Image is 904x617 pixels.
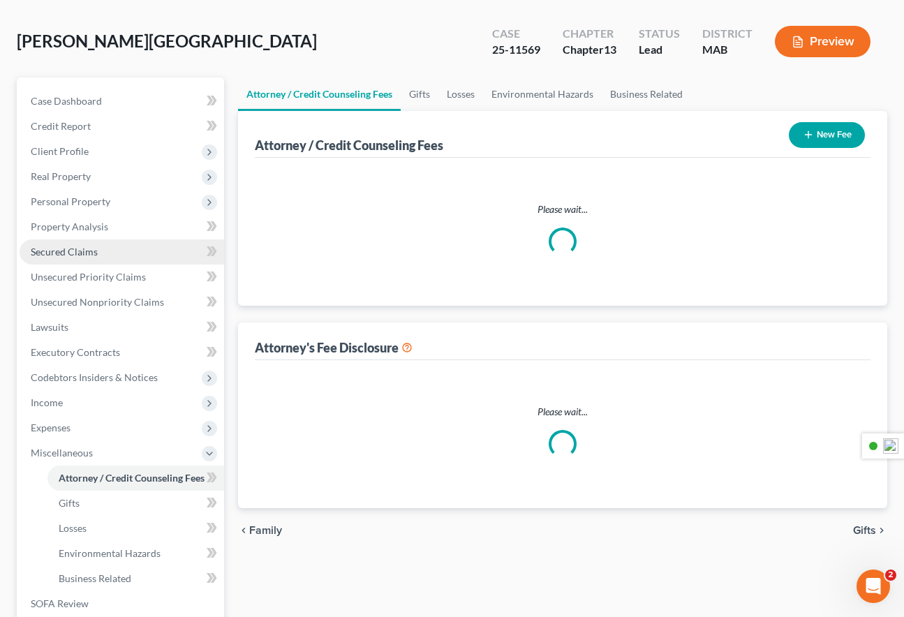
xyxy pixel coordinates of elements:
[853,525,876,536] span: Gifts
[702,42,753,58] div: MAB
[20,265,224,290] a: Unsecured Priority Claims
[59,572,131,584] span: Business Related
[789,122,865,148] button: New Fee
[255,137,443,154] div: Attorney / Credit Counseling Fees
[31,296,164,308] span: Unsecured Nonpriority Claims
[483,77,602,111] a: Environmental Hazards
[238,525,249,536] i: chevron_left
[59,472,205,484] span: Attorney / Credit Counseling Fees
[59,522,87,534] span: Losses
[47,491,224,516] a: Gifts
[401,77,438,111] a: Gifts
[238,525,282,536] button: chevron_left Family
[59,497,80,509] span: Gifts
[47,466,224,491] a: Attorney / Credit Counseling Fees
[31,246,98,258] span: Secured Claims
[266,202,859,216] p: Please wait...
[47,566,224,591] a: Business Related
[492,42,540,58] div: 25-11569
[31,371,158,383] span: Codebtors Insiders & Notices
[20,591,224,616] a: SOFA Review
[702,26,753,42] div: District
[853,525,887,536] button: Gifts chevron_right
[31,195,110,207] span: Personal Property
[31,271,146,283] span: Unsecured Priority Claims
[775,26,870,57] button: Preview
[238,77,401,111] a: Attorney / Credit Counseling Fees
[492,26,540,42] div: Case
[604,43,616,56] span: 13
[885,570,896,581] span: 2
[47,541,224,566] a: Environmental Hazards
[20,214,224,239] a: Property Analysis
[31,120,91,132] span: Credit Report
[563,42,616,58] div: Chapter
[639,42,680,58] div: Lead
[47,516,224,541] a: Losses
[31,597,89,609] span: SOFA Review
[602,77,691,111] a: Business Related
[876,525,887,536] i: chevron_right
[20,114,224,139] a: Credit Report
[31,145,89,157] span: Client Profile
[20,340,224,365] a: Executory Contracts
[857,570,890,603] iframe: Intercom live chat
[31,170,91,182] span: Real Property
[438,77,483,111] a: Losses
[59,547,161,559] span: Environmental Hazards
[563,26,616,42] div: Chapter
[249,525,282,536] span: Family
[20,290,224,315] a: Unsecured Nonpriority Claims
[31,321,68,333] span: Lawsuits
[31,422,71,433] span: Expenses
[20,89,224,114] a: Case Dashboard
[17,31,317,51] span: [PERSON_NAME][GEOGRAPHIC_DATA]
[20,239,224,265] a: Secured Claims
[31,221,108,232] span: Property Analysis
[639,26,680,42] div: Status
[255,339,413,356] div: Attorney's Fee Disclosure
[266,405,859,419] p: Please wait...
[31,95,102,107] span: Case Dashboard
[31,396,63,408] span: Income
[31,447,93,459] span: Miscellaneous
[20,315,224,340] a: Lawsuits
[31,346,120,358] span: Executory Contracts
